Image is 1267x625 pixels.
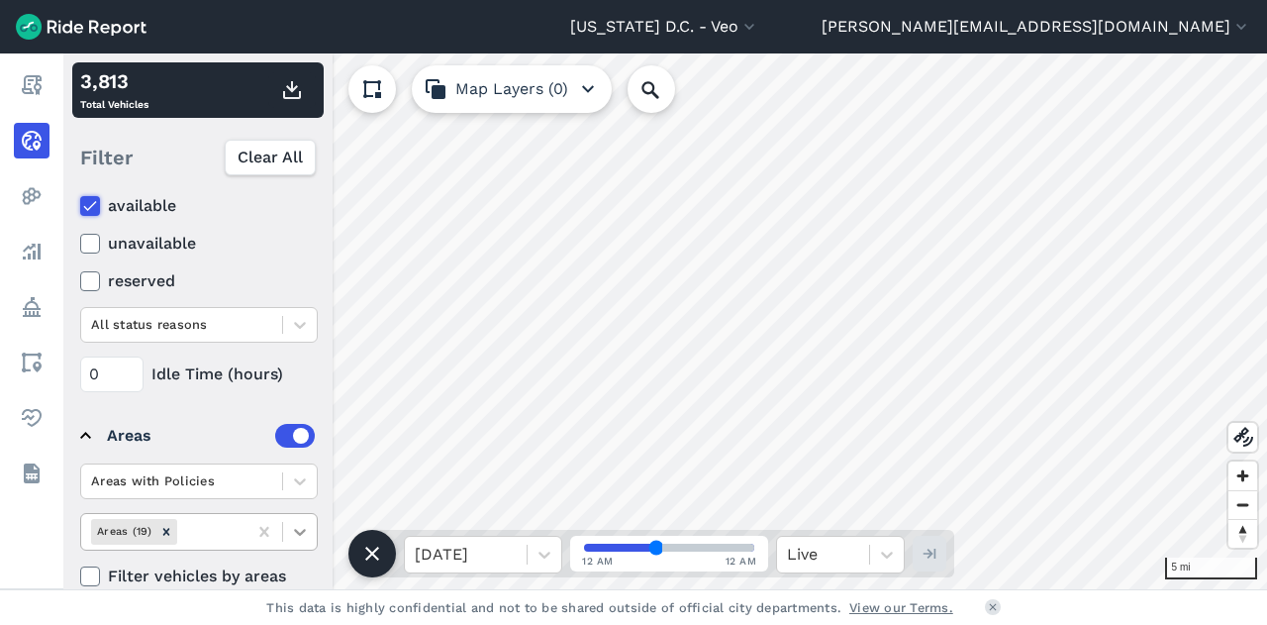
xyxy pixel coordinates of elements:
[91,519,155,544] div: Areas (19)
[14,456,49,491] a: Datasets
[80,232,318,256] label: unavailable
[107,424,315,448] div: Areas
[14,400,49,436] a: Health
[726,554,757,569] span: 12 AM
[80,269,318,293] label: reserved
[225,140,316,175] button: Clear All
[72,127,324,188] div: Filter
[822,15,1251,39] button: [PERSON_NAME][EMAIL_ADDRESS][DOMAIN_NAME]
[849,598,953,617] a: View our Terms.
[628,65,707,113] input: Search Location or Vehicles
[1228,490,1257,519] button: Zoom out
[14,67,49,103] a: Report
[155,519,177,544] div: Remove Areas (19)
[570,15,759,39] button: [US_STATE] D.C. - Veo
[14,234,49,269] a: Analyze
[80,66,148,96] div: 3,813
[14,123,49,158] a: Realtime
[412,65,612,113] button: Map Layers (0)
[238,146,303,169] span: Clear All
[1228,462,1257,490] button: Zoom in
[14,345,49,380] a: Areas
[63,53,1267,589] canvas: Map
[80,357,318,392] div: Idle Time (hours)
[16,14,146,40] img: Ride Report
[80,408,315,464] summary: Areas
[14,289,49,325] a: Policy
[1165,558,1257,579] div: 5 mi
[1228,519,1257,548] button: Reset bearing to north
[80,66,148,114] div: Total Vehicles
[14,178,49,214] a: Heatmaps
[80,565,318,588] label: Filter vehicles by areas
[80,194,318,218] label: available
[582,554,614,569] span: 12 AM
